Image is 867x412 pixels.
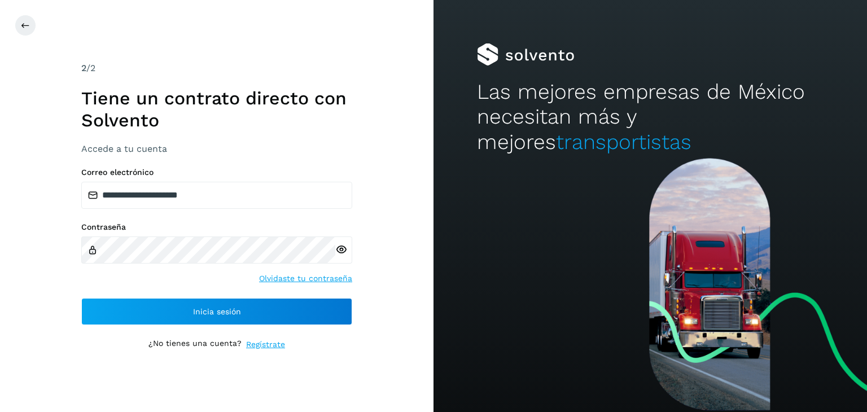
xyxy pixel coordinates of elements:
p: ¿No tienes una cuenta? [148,339,242,350]
span: transportistas [556,130,691,154]
label: Contraseña [81,222,352,232]
span: 2 [81,63,86,73]
h3: Accede a tu cuenta [81,143,352,154]
div: /2 [81,62,352,75]
label: Correo electrónico [81,168,352,177]
a: Olvidaste tu contraseña [259,273,352,284]
a: Regístrate [246,339,285,350]
button: Inicia sesión [81,298,352,325]
span: Inicia sesión [193,308,241,315]
h2: Las mejores empresas de México necesitan más y mejores [477,80,824,155]
h1: Tiene un contrato directo con Solvento [81,87,352,131]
